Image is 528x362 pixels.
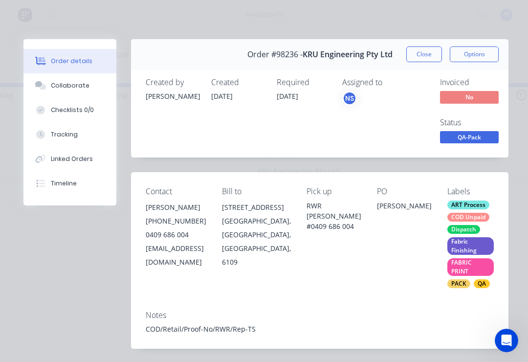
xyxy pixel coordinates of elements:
[307,201,361,231] div: RWR [PERSON_NAME] #0409 686 004
[222,201,291,269] div: [STREET_ADDRESS][GEOGRAPHIC_DATA], [GEOGRAPHIC_DATA], [GEOGRAPHIC_DATA], 6109
[447,225,480,234] div: Dispatch
[51,179,77,188] div: Timeline
[146,324,494,334] div: COD/Retail/Proof-No/RWR/Rep-TS
[51,155,93,163] div: Linked Orders
[247,50,303,59] span: Order #98236 -
[447,187,494,196] div: Labels
[303,50,393,59] span: KRU Engineering Pty Ltd
[146,201,206,214] div: [PERSON_NAME]
[277,78,330,87] div: Required
[222,201,291,214] div: [STREET_ADDRESS]
[307,187,361,196] div: Pick up
[146,242,206,269] div: [EMAIL_ADDRESS][DOMAIN_NAME]
[377,187,432,196] div: PO
[277,91,298,101] span: [DATE]
[447,279,470,288] div: PACK
[440,78,513,87] div: Invoiced
[23,122,116,147] button: Tracking
[450,46,499,62] button: Options
[222,187,291,196] div: Bill to
[447,258,494,276] div: FABRIC PRINT
[211,78,265,87] div: Created
[51,81,89,90] div: Collaborate
[342,78,440,87] div: Assigned to
[495,329,518,352] iframe: Intercom live chat
[23,171,116,196] button: Timeline
[51,130,78,139] div: Tracking
[23,73,116,98] button: Collaborate
[440,131,499,143] span: QA-Pack
[211,91,233,101] span: [DATE]
[377,201,432,214] div: [PERSON_NAME]
[406,46,442,62] button: Close
[146,214,206,228] div: [PHONE_NUMBER]
[146,78,199,87] div: Created by
[146,187,206,196] div: Contact
[146,228,206,242] div: 0409 686 004
[474,279,490,288] div: QA
[51,106,94,114] div: Checklists 0/0
[440,118,513,127] div: Status
[23,98,116,122] button: Checklists 0/0
[51,57,92,66] div: Order details
[342,91,357,106] button: NS
[440,131,499,146] button: QA-Pack
[447,237,494,255] div: Fabric Finishing
[146,311,494,320] div: Notes
[23,49,116,73] button: Order details
[146,201,206,269] div: [PERSON_NAME][PHONE_NUMBER]0409 686 004[EMAIL_ADDRESS][DOMAIN_NAME]
[146,91,199,101] div: [PERSON_NAME]
[447,201,489,209] div: ART Process
[222,214,291,269] div: [GEOGRAPHIC_DATA], [GEOGRAPHIC_DATA], [GEOGRAPHIC_DATA], 6109
[440,91,499,103] span: No
[23,147,116,171] button: Linked Orders
[447,213,489,222] div: COD Unpaid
